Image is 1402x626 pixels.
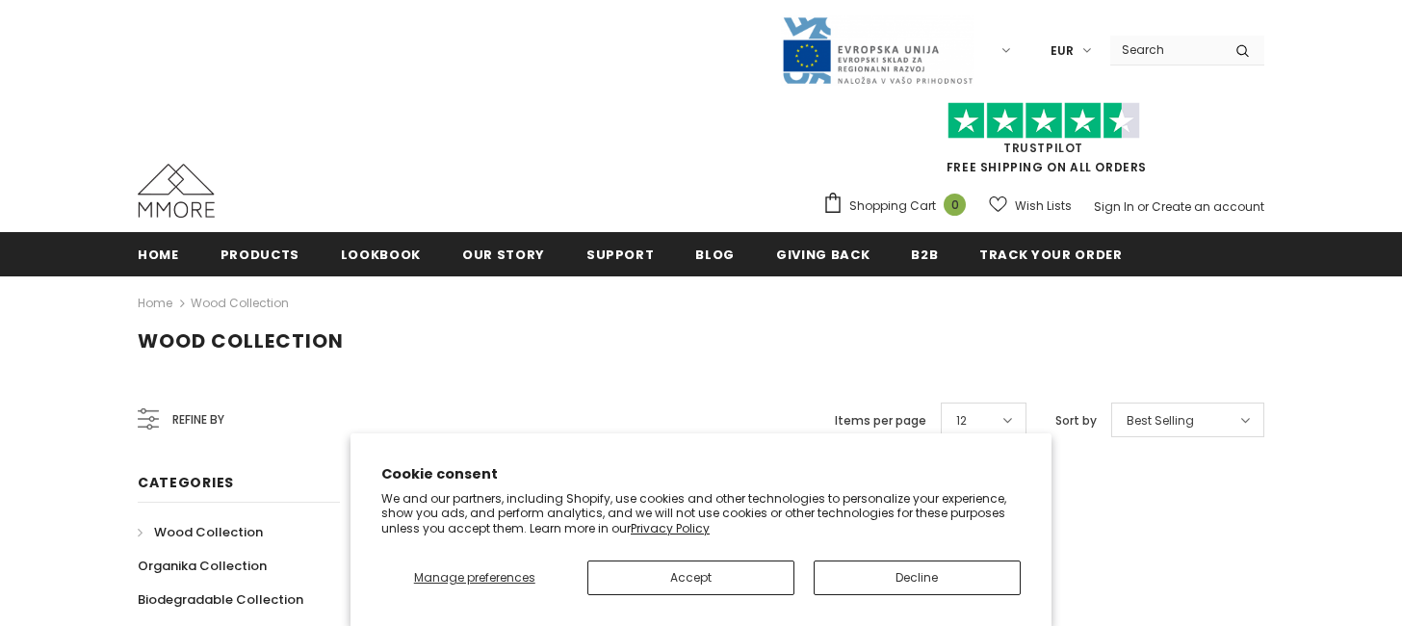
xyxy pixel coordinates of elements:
a: Giving back [776,232,870,275]
a: Wish Lists [989,189,1072,222]
a: Sign In [1094,198,1134,215]
a: Home [138,292,172,315]
button: Manage preferences [381,561,568,595]
button: Decline [814,561,1021,595]
input: Search Site [1110,36,1221,64]
span: Blog [695,246,735,264]
span: Wood Collection [138,327,344,354]
a: Privacy Policy [631,520,710,536]
a: Home [138,232,179,275]
a: Shopping Cart 0 [822,192,975,221]
span: 12 [956,411,967,430]
span: 0 [944,194,966,216]
span: FREE SHIPPING ON ALL ORDERS [822,111,1264,175]
span: Best Selling [1127,411,1194,430]
a: Wood Collection [191,295,289,311]
a: Blog [695,232,735,275]
span: Organika Collection [138,557,267,575]
span: Track your order [979,246,1122,264]
a: Biodegradable Collection [138,583,303,616]
span: Lookbook [341,246,421,264]
a: Products [221,232,299,275]
span: Wish Lists [1015,196,1072,216]
span: Our Story [462,246,545,264]
a: Wood Collection [138,515,263,549]
a: Javni Razpis [781,41,974,58]
span: Manage preferences [414,569,535,586]
p: We and our partners, including Shopify, use cookies and other technologies to personalize your ex... [381,491,1021,536]
span: EUR [1051,41,1074,61]
a: Track your order [979,232,1122,275]
img: MMORE Cases [138,164,215,218]
a: support [586,232,655,275]
a: Organika Collection [138,549,267,583]
a: Our Story [462,232,545,275]
a: Create an account [1152,198,1264,215]
span: Categories [138,473,234,492]
span: Wood Collection [154,523,263,541]
span: support [586,246,655,264]
img: Trust Pilot Stars [948,102,1140,140]
span: B2B [911,246,938,264]
a: Trustpilot [1003,140,1083,156]
span: Products [221,246,299,264]
span: Biodegradable Collection [138,590,303,609]
button: Accept [587,561,794,595]
span: Shopping Cart [849,196,936,216]
a: Lookbook [341,232,421,275]
a: B2B [911,232,938,275]
img: Javni Razpis [781,15,974,86]
label: Items per page [835,411,926,430]
span: Refine by [172,409,224,430]
span: Home [138,246,179,264]
span: Giving back [776,246,870,264]
span: or [1137,198,1149,215]
label: Sort by [1055,411,1097,430]
h2: Cookie consent [381,464,1021,484]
